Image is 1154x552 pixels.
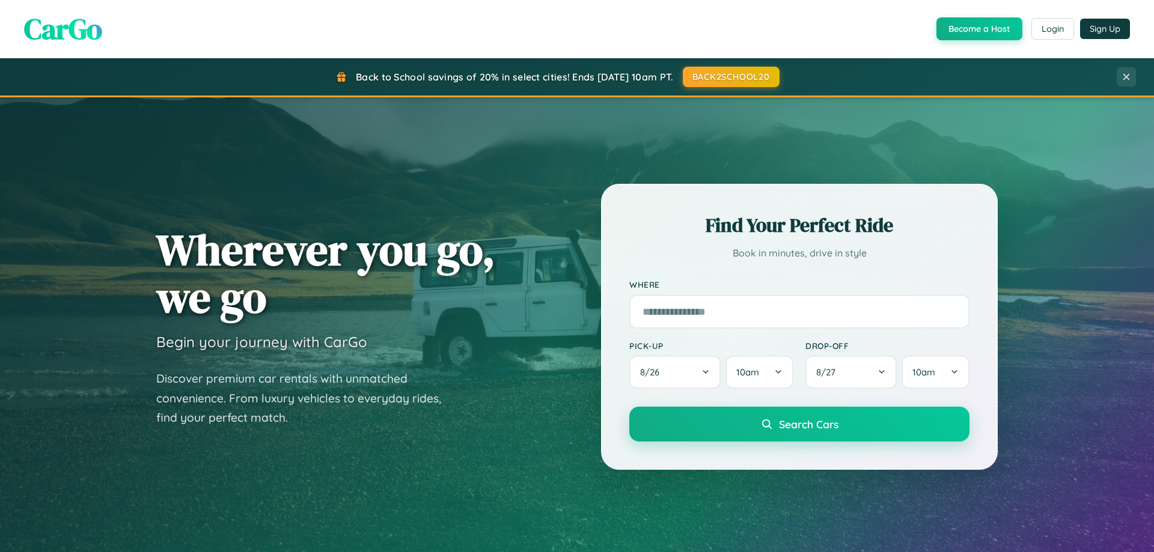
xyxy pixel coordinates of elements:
span: Back to School savings of 20% in select cities! Ends [DATE] 10am PT. [356,71,673,83]
span: 10am [736,366,759,378]
span: 8 / 27 [816,366,841,378]
button: 8/27 [805,356,897,389]
button: Sign Up [1080,19,1130,39]
button: Search Cars [629,407,969,441]
label: Drop-off [805,341,969,351]
label: Where [629,280,969,290]
h1: Wherever you go, we go [156,226,495,321]
h2: Find Your Perfect Ride [629,212,969,238]
button: Become a Host [936,17,1022,40]
span: Search Cars [779,417,838,431]
h3: Begin your journey with CarGo [156,333,367,351]
button: 8/26 [629,356,721,389]
button: Login [1031,18,1074,40]
p: Book in minutes, drive in style [629,244,969,262]
button: 10am [725,356,793,389]
span: 8 / 26 [640,366,665,378]
button: BACK2SCHOOL20 [683,67,780,87]
label: Pick-up [629,341,793,351]
p: Discover premium car rentals with unmatched convenience. From luxury vehicles to everyday rides, ... [156,369,457,428]
button: 10am [902,356,969,389]
span: 10am [912,366,935,378]
span: CarGo [24,9,102,49]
